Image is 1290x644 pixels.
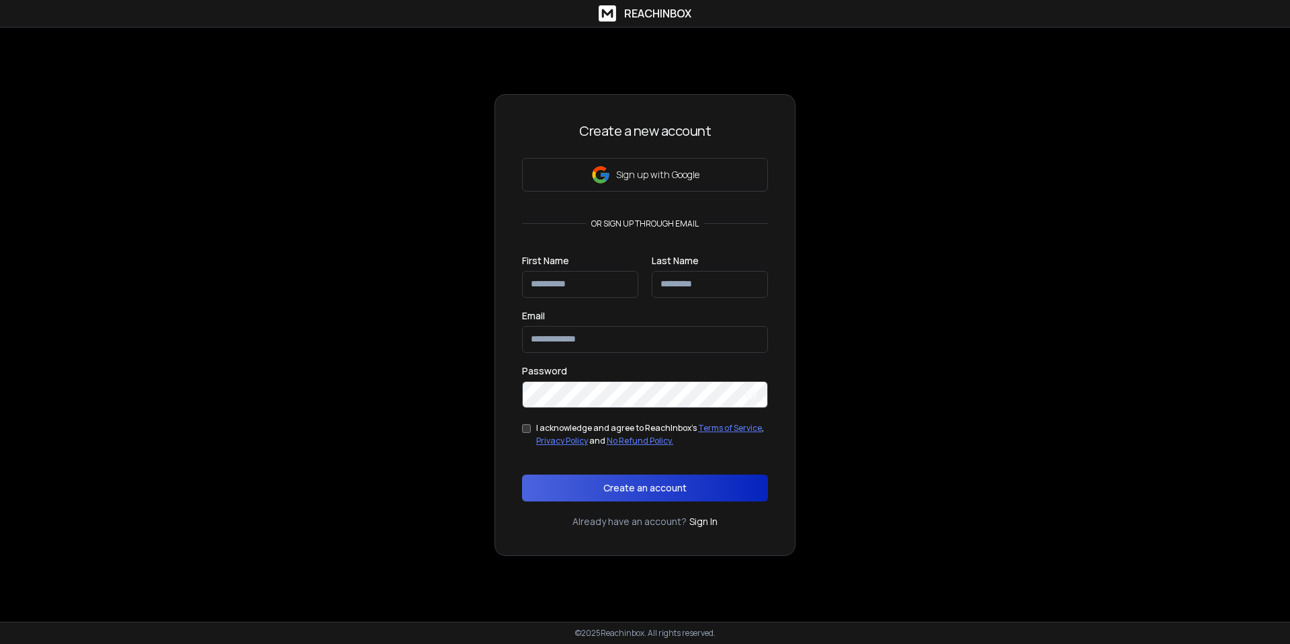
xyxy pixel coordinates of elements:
[522,311,545,321] label: Email
[572,515,687,528] p: Already have an account?
[536,421,768,448] div: I acknowledge and agree to ReachInbox's , and
[689,515,718,528] a: Sign In
[599,5,691,22] a: ReachInbox
[522,256,569,266] label: First Name
[607,435,673,446] a: No Refund Policy.
[522,158,768,192] button: Sign up with Google
[586,218,704,229] p: or sign up through email
[522,366,567,376] label: Password
[624,5,691,22] h1: ReachInbox
[616,168,699,182] p: Sign up with Google
[522,475,768,501] button: Create an account
[575,628,716,639] p: © 2025 Reachinbox. All rights reserved.
[652,256,699,266] label: Last Name
[536,435,588,446] a: Privacy Policy
[522,122,768,140] h3: Create a new account
[698,422,762,434] a: Terms of Service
